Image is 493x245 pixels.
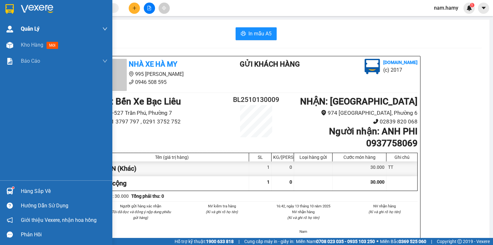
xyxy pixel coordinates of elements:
div: 1 [249,161,272,176]
span: 1 [267,179,270,185]
img: logo.jpg [365,59,380,74]
b: [DOMAIN_NAME] [383,60,418,65]
b: NHẬN : [GEOGRAPHIC_DATA] [300,96,418,107]
button: file-add [144,3,155,14]
div: Ghi chú [388,155,416,160]
i: (Tôi đã đọc và đồng ý nộp dung phiếu gửi hàng) [110,210,171,220]
span: Cung cấp máy in - giấy in: [244,238,294,245]
strong: 0708 023 035 - 0935 103 250 [316,239,375,244]
sup: 1 [12,187,14,189]
li: NV kiểm tra hàng [189,203,255,209]
span: 30.000 [370,179,385,185]
div: 30.000 [333,161,386,176]
li: NV nhận hàng [270,209,336,215]
span: Miền Bắc [380,238,426,245]
i: (Kí và ghi rõ họ tên) [287,215,319,220]
span: Giới thiệu Vexere, nhận hoa hồng [21,216,97,224]
li: (c) 2017 [383,66,418,74]
span: phone [373,119,378,124]
strong: 0369 525 060 [399,239,426,244]
div: 1 KIEN (Khác) [95,161,249,176]
span: ⚪️ [376,240,378,243]
li: 0946 508 595 [95,78,214,86]
div: Loại hàng gửi [296,155,331,160]
div: Phản hồi [21,230,108,240]
li: 974 [GEOGRAPHIC_DATA], Phường 6 [283,109,418,117]
div: Hàng sắp về [21,186,108,196]
div: SL [251,155,270,160]
span: aim [162,6,166,10]
b: GỬI : Bến Xe Bạc Liêu [95,96,181,107]
button: plus [129,3,140,14]
b: Tổng phải thu: 0 [131,194,164,199]
span: environment [129,71,134,77]
h2: BL2510130009 [229,95,283,105]
span: 1 [471,3,473,7]
span: phone [129,79,134,85]
li: 16:42, ngày 13 tháng 10 năm 2025 [270,203,336,209]
b: Gửi khách hàng [240,60,300,68]
span: Hỗ trợ kỹ thuật: [175,238,234,245]
i: (Kí và ghi rõ họ tên) [206,210,238,214]
li: Nam [270,229,336,234]
span: Kho hàng [21,42,43,48]
span: message [7,231,13,238]
span: In mẫu A5 [248,30,272,38]
span: | [238,238,239,245]
span: question-circle [7,203,13,209]
div: Cước món hàng [334,155,385,160]
span: Báo cáo [21,57,40,65]
button: caret-down [478,3,489,14]
b: Người nhận : ANH PHI 0937758069 [329,126,418,148]
span: down [102,59,108,64]
span: Quản Lý [21,25,39,33]
li: 995 [PERSON_NAME] [95,70,214,78]
li: 0291 3797 797 , 0291 3752 752 [95,117,229,126]
span: Miền Nam [296,238,375,245]
sup: 1 [470,3,474,7]
li: 02839 820 068 [283,117,418,126]
span: nam.hamy [429,4,463,12]
button: printerIn mẫu A5 [236,27,277,40]
li: Người gửi hàng xác nhận [108,203,174,209]
span: mới [47,42,58,49]
img: warehouse-icon [6,42,13,49]
li: NV nhận hàng [352,203,418,209]
img: warehouse-icon [6,26,13,32]
img: logo-vxr [5,4,14,14]
li: 525 -527 Trần Phú, Phường 7 [95,109,229,117]
b: Nhà Xe Hà My [129,60,177,68]
img: solution-icon [6,58,13,65]
i: (Kí và ghi rõ họ tên) [368,210,401,214]
span: environment [321,110,326,115]
span: copyright [457,239,462,244]
div: Tên (giá trị hàng) [97,155,247,160]
span: file-add [147,6,151,10]
img: warehouse-icon [6,188,13,195]
div: KG/[PERSON_NAME] [273,155,292,160]
span: down [102,26,108,32]
div: TT [386,161,417,176]
div: 0 [272,161,294,176]
div: Hướng dẫn sử dụng [21,201,108,211]
span: printer [241,31,246,37]
img: icon-new-feature [466,5,472,11]
button: aim [159,3,170,14]
span: notification [7,217,13,223]
span: caret-down [481,5,487,11]
span: 0 [290,179,292,185]
span: | [431,238,432,245]
span: plus [132,6,137,10]
strong: 1900 633 818 [206,239,234,244]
